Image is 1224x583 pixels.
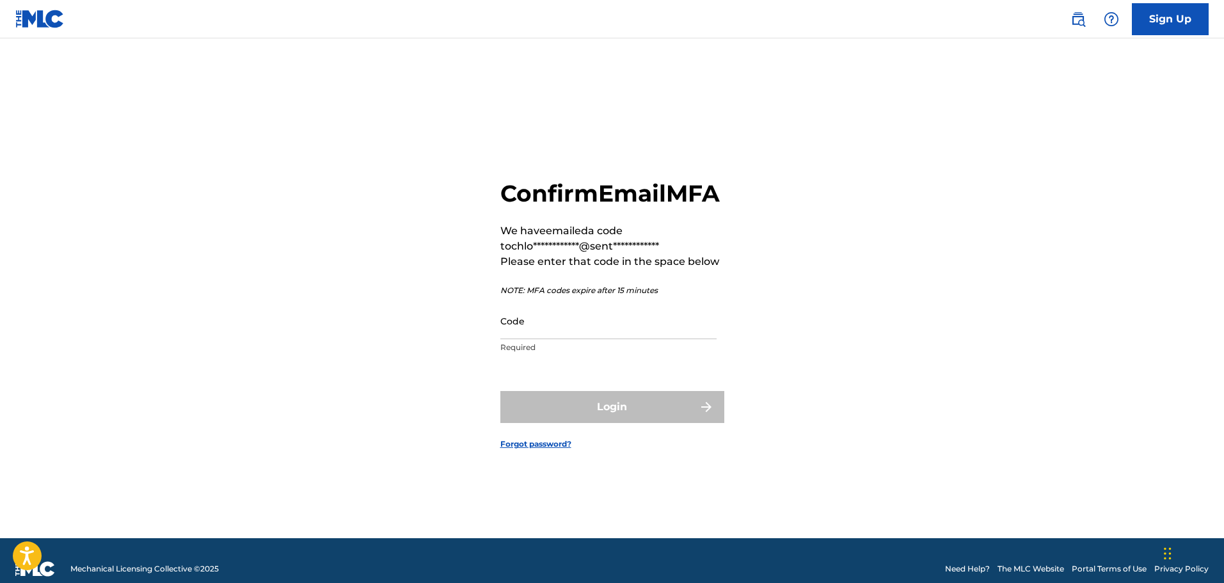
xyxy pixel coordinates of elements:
[15,561,55,577] img: logo
[945,563,990,575] a: Need Help?
[997,563,1064,575] a: The MLC Website
[500,438,571,450] a: Forgot password?
[500,285,724,296] p: NOTE: MFA codes expire after 15 minutes
[15,10,65,28] img: MLC Logo
[1154,563,1209,575] a: Privacy Policy
[1160,522,1224,583] iframe: Chat Widget
[1164,534,1172,573] div: Drag
[500,342,717,353] p: Required
[1070,12,1086,27] img: search
[1132,3,1209,35] a: Sign Up
[1099,6,1124,32] div: Help
[1065,6,1091,32] a: Public Search
[500,254,724,269] p: Please enter that code in the space below
[70,563,219,575] span: Mechanical Licensing Collective © 2025
[1072,563,1147,575] a: Portal Terms of Use
[500,179,724,208] h2: Confirm Email MFA
[1104,12,1119,27] img: help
